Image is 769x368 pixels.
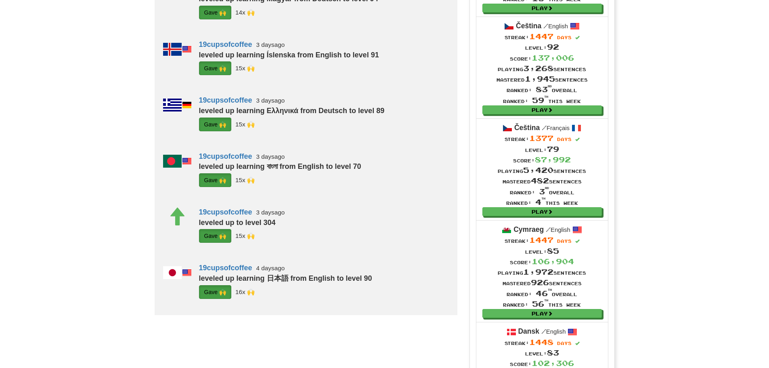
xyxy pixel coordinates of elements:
[235,177,255,183] small: a_seal<br />Earluccio<br />Morela<br />LateButterfly3074<br />nodaer<br />Qvadratus<br />sjfree<b...
[497,42,588,52] div: Level:
[557,137,572,142] span: days
[547,246,559,255] span: 85
[575,341,580,346] span: Streak includes today.
[525,74,555,83] span: 1,945
[199,118,231,131] button: Gave 🙌
[523,64,553,73] span: 3,268
[543,23,568,29] small: English
[513,225,544,233] strong: Cymraeg
[482,309,602,318] a: Play
[199,96,252,104] a: 19cupsofcoffee
[498,133,586,143] div: Streak:
[546,227,570,233] small: English
[544,95,548,98] sup: th
[498,299,586,309] div: Ranked: this week
[532,257,574,266] span: 106,904
[523,267,553,276] span: 1,972
[199,40,252,48] a: 19cupsofcoffee
[482,4,602,13] a: Play
[532,96,548,105] span: 59
[482,207,602,216] a: Play
[536,85,552,94] span: 83
[532,53,574,62] span: 137,006
[529,134,553,143] span: 1377
[523,166,553,175] span: 5,420
[529,338,553,347] span: 1448
[547,42,559,51] span: 92
[199,219,276,227] strong: leveled up to level 304
[575,36,580,40] span: Streak includes today.
[497,74,588,84] div: Mastered sentences
[235,65,255,71] small: a_seal<br />Earluccio<br />Morela<br />LateButterfly3074<br />nodaer<br />Qvadratus<br />sjfree<b...
[557,238,572,244] span: days
[531,278,549,287] span: 926
[498,144,586,154] div: Level:
[542,124,547,131] span: /
[256,265,285,271] small: 4 days ago
[235,288,255,295] small: a_seal<br />Earluccio<br />nodaer<br />Qvadratus<br />_cmns<br />Morela<br />gringoton<br />Luciu...
[498,256,586,267] div: Score:
[199,229,231,243] button: Gave 🙌
[575,239,580,244] span: Streak includes today.
[498,337,586,347] div: Streak:
[498,267,586,277] div: Playing sentences
[199,6,231,19] button: Gave 🙌
[256,41,285,48] small: 3 days ago
[199,162,361,170] strong: leveled up learning বাংলা from English to level 70
[557,35,572,40] span: days
[199,61,231,75] button: Gave 🙌
[532,299,548,308] span: 56
[498,165,586,175] div: Playing sentences
[199,107,385,115] strong: leveled up learning Ελληνικά from Deutsch to level 89
[498,235,586,245] div: Streak:
[532,359,574,368] span: 102,306
[543,22,548,29] span: /
[545,187,549,189] sup: rd
[546,226,551,233] span: /
[531,176,549,185] span: 482
[539,187,549,196] span: 3
[199,173,231,187] button: Gave 🙌
[548,85,552,88] sup: rd
[498,277,586,288] div: Mastered sentences
[516,22,541,30] strong: Čeština
[548,288,552,291] sup: th
[497,63,588,74] div: Playing sentences
[498,347,586,358] div: Level:
[535,155,571,164] span: 87,992
[498,186,586,197] div: Ranked: overall
[529,32,553,41] span: 1447
[498,197,586,207] div: Ranked: this week
[497,53,588,63] div: Score:
[199,208,252,216] a: 19cupsofcoffee
[199,285,231,299] button: Gave 🙌
[547,145,559,154] span: 79
[497,95,588,105] div: Ranked: this week
[547,348,559,357] span: 83
[199,152,252,160] a: 19cupsofcoffee
[542,125,570,131] small: Français
[557,341,572,346] span: days
[256,97,285,104] small: 3 days ago
[518,327,539,335] strong: Dansk
[256,209,285,216] small: 3 days ago
[498,246,586,256] div: Level:
[536,289,552,298] span: 46
[544,299,548,302] sup: th
[497,31,588,42] div: Streak:
[541,328,546,335] span: /
[199,274,372,282] strong: leveled up learning 日本語 from English to level 90
[256,153,285,160] small: 3 days ago
[498,175,586,186] div: Mastered sentences
[541,328,566,335] small: English
[235,120,255,127] small: a_seal<br />Earluccio<br />Morela<br />LateButterfly3074<br />nodaer<br />Qvadratus<br />sjfree<b...
[541,197,545,200] sup: th
[482,105,602,114] a: Play
[498,154,586,165] div: Score:
[498,288,586,299] div: Ranked: overall
[199,51,379,59] strong: leveled up learning Íslenska from English to level 91
[529,236,553,244] span: 1447
[235,9,255,16] small: a_seal<br />_cmns<br />LuciusVorenusX<br />sjfree<br />Marcos<br />houzuki<br />CharmingTigress<b...
[575,137,580,142] span: Streak includes today.
[199,264,252,272] a: 19cupsofcoffee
